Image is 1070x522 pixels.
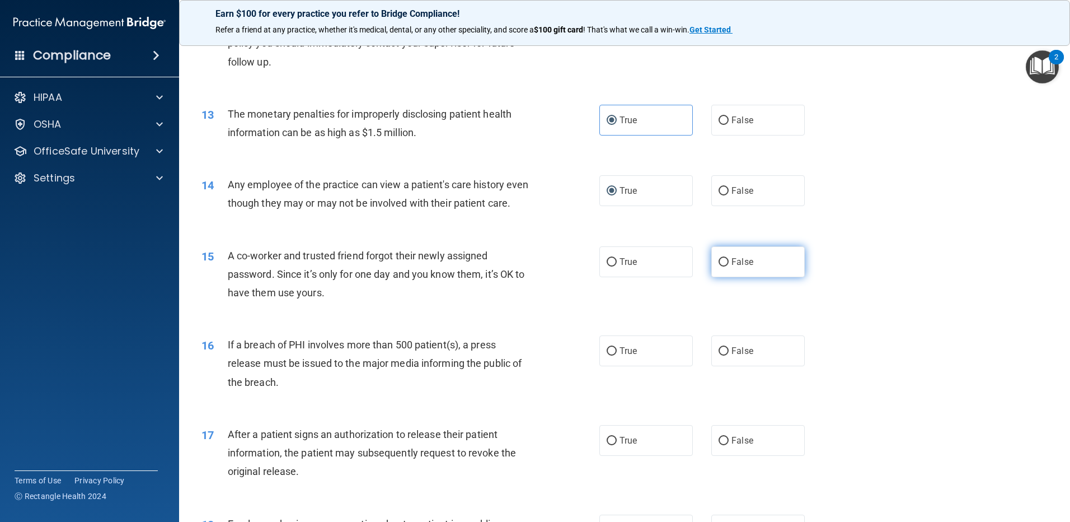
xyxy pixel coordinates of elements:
p: Earn $100 for every practice you refer to Bridge Compliance! [215,8,1034,19]
div: 2 [1054,57,1058,72]
a: Terms of Use [15,475,61,486]
strong: Get Started [689,25,731,34]
a: Settings [13,171,163,185]
input: True [607,187,617,195]
span: 14 [201,179,214,192]
a: OSHA [13,118,163,131]
input: False [719,116,729,125]
input: False [719,187,729,195]
span: False [731,257,753,267]
input: False [719,347,729,356]
input: True [607,116,617,125]
span: After a patient signs an authorization to release their patient information, the patient may subs... [228,428,516,477]
p: Settings [34,171,75,185]
input: True [607,437,617,445]
a: Privacy Policy [74,475,125,486]
span: Ⓒ Rectangle Health 2024 [15,491,106,502]
p: OfficeSafe University [34,145,139,158]
span: If you suspect that someone is violating the practice's privacy policy you should immediately con... [228,18,515,67]
p: OSHA [34,118,62,131]
button: Open Resource Center, 2 new notifications [1026,50,1059,83]
span: False [731,115,753,125]
a: HIPAA [13,91,163,104]
span: ! That's what we call a win-win. [583,25,689,34]
span: True [620,115,637,125]
span: If a breach of PHI involves more than 500 patient(s), a press release must be issued to the major... [228,339,522,388]
span: True [620,435,637,446]
span: False [731,346,753,356]
h4: Compliance [33,48,111,63]
img: PMB logo [13,12,166,34]
span: 13 [201,108,214,122]
span: True [620,346,637,356]
input: False [719,437,729,445]
span: The monetary penalties for improperly disclosing patient health information can be as high as $1.... [228,108,511,138]
a: OfficeSafe University [13,145,163,158]
span: 15 [201,250,214,263]
span: False [731,435,753,446]
span: 16 [201,339,214,352]
span: A co-worker and trusted friend forgot their newly assigned password. Since it’s only for one day ... [228,250,525,299]
span: Any employee of the practice can view a patient's care history even though they may or may not be... [228,179,529,209]
input: False [719,258,729,267]
p: HIPAA [34,91,62,104]
a: Get Started [689,25,733,34]
span: True [620,257,637,267]
span: Refer a friend at any practice, whether it's medical, dental, or any other speciality, and score a [215,25,534,34]
strong: $100 gift card [534,25,583,34]
span: True [620,185,637,196]
span: 17 [201,428,214,442]
span: False [731,185,753,196]
input: True [607,258,617,267]
input: True [607,347,617,356]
